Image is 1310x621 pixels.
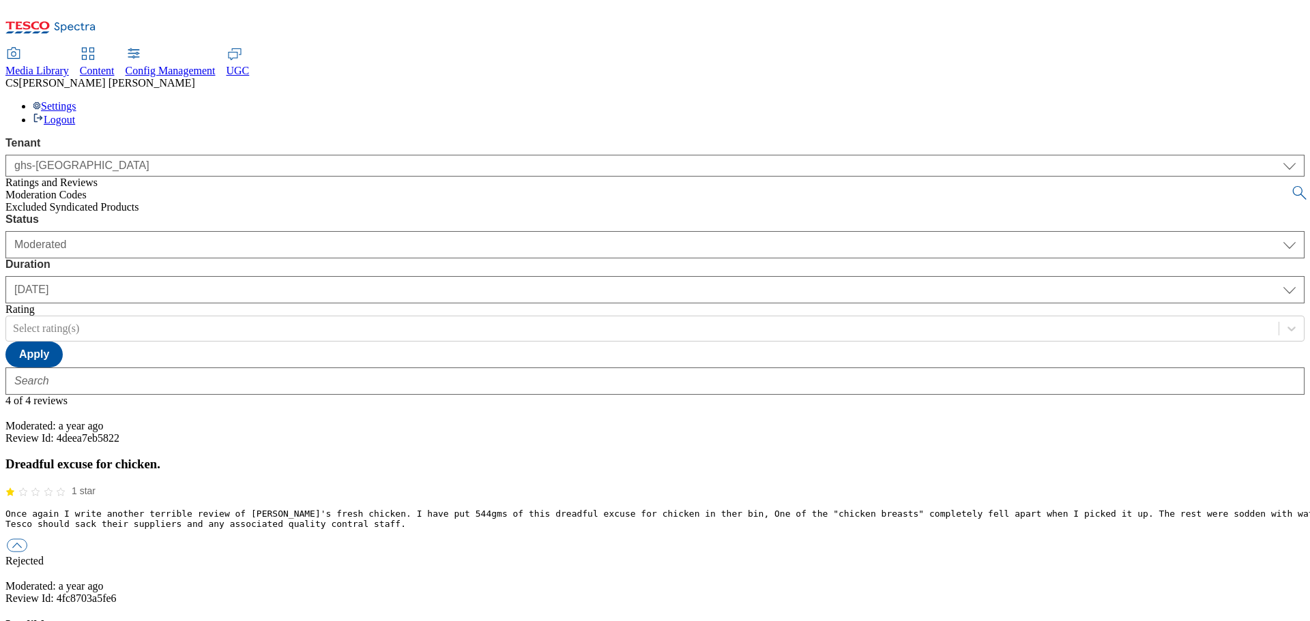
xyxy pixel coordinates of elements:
[5,580,1305,592] div: Moderated: a year ago
[5,48,69,77] a: Media Library
[5,432,1305,444] div: Review Id: 4deea7eb5822
[5,342,63,367] button: Apply
[5,485,96,497] div: 1/5 stars
[227,65,250,76] span: UGC
[126,48,216,77] a: Config Management
[5,457,1305,472] h3: Dreadful excuse for chicken.
[5,189,87,200] span: Moderation Codes
[5,592,1305,605] div: Review Id: 4fc8703a5fe6
[80,48,115,77] a: Content
[227,48,250,77] a: UGC
[19,77,195,89] span: [PERSON_NAME] [PERSON_NAME]
[5,303,35,315] label: Rating
[5,367,1305,395] input: Search
[80,65,115,76] span: Content
[5,65,69,76] span: Media Library
[5,258,1305,271] label: Duration
[126,65,216,76] span: Config Management
[72,485,96,497] span: 1 star
[5,177,98,188] span: Ratings and Reviews
[5,201,139,213] span: Excluded Syndicated Products
[5,137,1305,149] label: Tenant
[5,395,1305,407] div: 4 of 4 reviews
[5,420,1305,432] div: Moderated: a year ago
[5,555,1305,567] div: Rejected
[5,77,19,89] span: CS
[33,100,76,112] a: Settings
[5,213,1305,226] label: Status
[33,114,75,125] a: Logout
[5,509,1305,529] pre: Once again I write another terrible review of [PERSON_NAME]'s fresh chicken. I have put 544gms of...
